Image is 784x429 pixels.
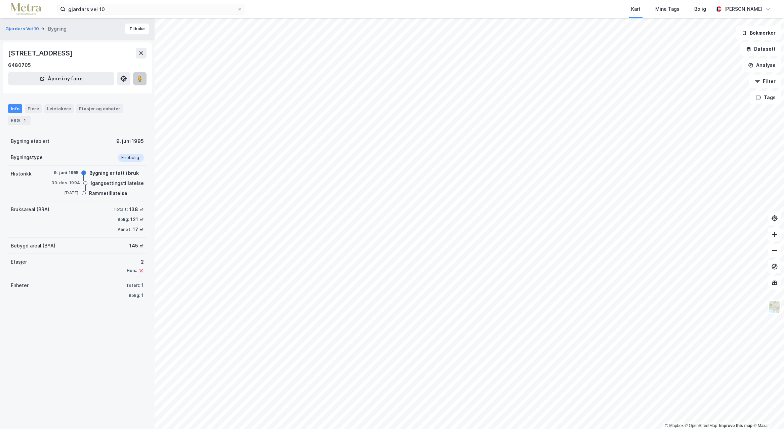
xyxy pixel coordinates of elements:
[133,226,144,234] div: 17 ㎡
[129,293,140,298] div: Bolig:
[719,423,752,428] a: Improve this map
[742,58,781,72] button: Analyse
[750,397,784,429] iframe: Chat Widget
[694,5,706,13] div: Bolig
[11,258,27,266] div: Etasjer
[665,423,684,428] a: Mapbox
[91,179,144,187] div: Igangsettingstillatelse
[126,283,140,288] div: Totalt:
[116,137,144,145] div: 9. juni 1995
[25,104,42,113] div: Eiere
[51,180,80,186] div: 30. des. 1994
[48,25,67,33] div: Bygning
[750,91,781,104] button: Tags
[655,5,679,13] div: Mine Tags
[11,153,43,161] div: Bygningstype
[130,216,144,224] div: 121 ㎡
[5,26,40,32] button: Gjardars Vei 10
[11,205,49,213] div: Bruksareal (BRA)
[8,48,74,58] div: [STREET_ADDRESS]
[141,281,144,289] div: 1
[44,104,74,113] div: Leietakere
[724,5,762,13] div: [PERSON_NAME]
[51,170,78,176] div: 9. juni 1995
[66,4,237,14] input: Søk på adresse, matrikkel, gårdeiere, leietakere eller personer
[141,291,144,300] div: 1
[749,75,781,88] button: Filter
[11,242,55,250] div: Bebygd areal (BYA)
[129,205,144,213] div: 138 ㎡
[114,207,128,212] div: Totalt:
[8,61,31,69] div: 6480705
[127,258,144,266] div: 2
[125,24,149,34] button: Tilbake
[750,397,784,429] div: Kontrollprogram for chat
[768,301,781,313] img: Z
[740,42,781,56] button: Datasett
[51,190,78,196] div: [DATE]
[118,217,129,222] div: Bolig:
[127,268,137,273] div: Heis:
[129,242,144,250] div: 145 ㎡
[89,189,127,197] div: Rammetillatelse
[8,116,31,125] div: ESG
[79,106,120,112] div: Etasjer og enheter
[11,170,32,178] div: Historikk
[11,137,49,145] div: Bygning etablert
[631,5,641,13] div: Kart
[21,117,28,124] div: 1
[736,26,781,40] button: Bokmerker
[8,104,22,113] div: Info
[11,3,41,15] img: metra-logo.256734c3b2bbffee19d4.png
[8,72,114,85] button: Åpne i ny fane
[11,281,29,289] div: Enheter
[89,169,139,177] div: Bygning er tatt i bruk
[118,227,131,232] div: Annet:
[685,423,717,428] a: OpenStreetMap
